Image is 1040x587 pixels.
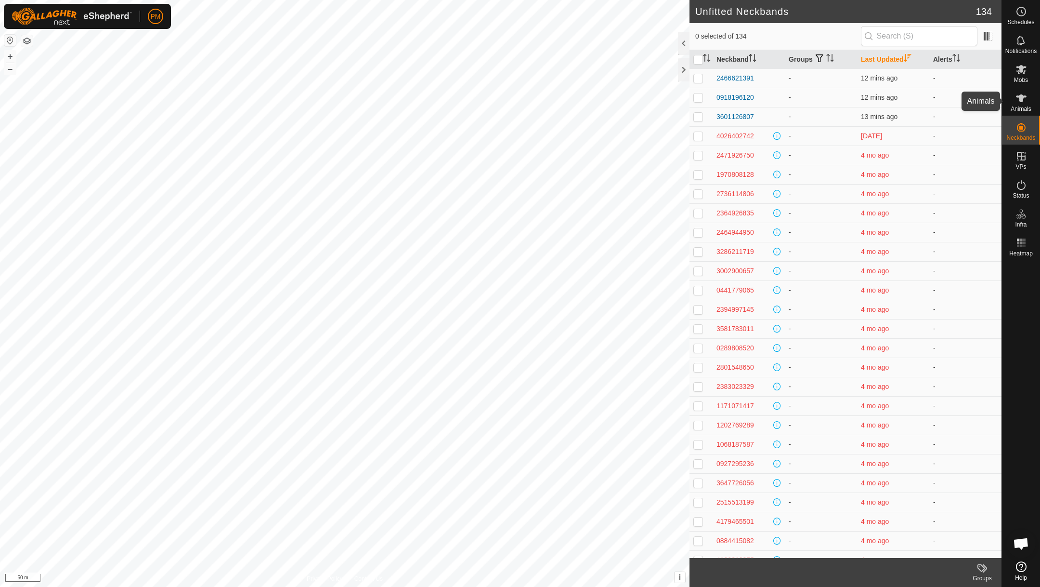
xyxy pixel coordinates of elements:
[716,382,754,392] div: 2383023329
[785,531,857,550] td: -
[307,574,343,583] a: Privacy Policy
[679,573,681,581] span: i
[716,401,754,411] div: 1171071417
[716,459,754,469] div: 0927295236
[929,358,1001,377] td: -
[1013,193,1029,199] span: Status
[785,550,857,570] td: -
[861,306,889,313] span: 4 June 2025, 3:03 pm
[716,112,754,122] div: 3601126807
[785,68,857,88] td: -
[785,126,857,146] td: -
[716,420,754,430] div: 1202769289
[929,435,1001,454] td: -
[861,74,897,82] span: 14 Oct 2025, 9:50 am
[785,50,857,69] th: Groups
[716,555,754,565] div: 4130312375
[716,285,754,295] div: 0441779065
[861,421,889,429] span: 4 June 2025, 11:44 am
[785,473,857,493] td: -
[785,493,857,512] td: -
[749,55,756,63] p-sorticon: Activate to sort
[929,319,1001,338] td: -
[929,454,1001,473] td: -
[929,88,1001,107] td: -
[861,248,889,255] span: 4 June 2025, 4:04 pm
[4,35,16,46] button: Reset Map
[785,107,857,126] td: -
[716,497,754,507] div: 2515513199
[904,55,911,63] p-sorticon: Activate to sort
[716,517,754,527] div: 4179465501
[4,51,16,62] button: +
[21,35,33,47] button: Map Layers
[716,305,754,315] div: 2394997145
[695,6,976,17] h2: Unfitted Neckbands
[929,203,1001,223] td: -
[861,151,889,159] span: 5 June 2025, 5:23 pm
[785,280,857,300] td: -
[861,363,889,371] span: 4 June 2025, 1:58 pm
[1009,251,1033,256] span: Heatmap
[785,435,857,454] td: -
[861,556,889,564] span: 16 May 2025, 3:14 pm
[695,31,861,41] span: 0 selected of 134
[861,171,889,178] span: 4 June 2025, 8:13 pm
[861,190,889,198] span: 4 June 2025, 5:14 pm
[713,50,785,69] th: Neckband
[861,479,889,487] span: 28 May 2025, 4:14 pm
[929,300,1001,319] td: -
[861,93,897,101] span: 14 Oct 2025, 9:50 am
[785,223,857,242] td: -
[861,383,889,390] span: 4 June 2025, 1:54 pm
[716,247,754,257] div: 3286211719
[929,338,1001,358] td: -
[785,319,857,338] td: -
[1007,529,1036,558] div: Open chat
[716,208,754,218] div: 2364926835
[12,8,132,25] img: Gallagher Logo
[703,55,711,63] p-sorticon: Activate to sort
[4,63,16,75] button: –
[1015,222,1027,227] span: Infra
[151,12,161,22] span: PM
[716,170,754,180] div: 1970808128
[785,415,857,435] td: -
[861,460,889,467] span: 28 May 2025, 5:43 pm
[861,267,889,275] span: 4 June 2025, 3:24 pm
[929,415,1001,435] td: -
[716,131,754,141] div: 4026402742
[1011,106,1031,112] span: Animals
[785,261,857,280] td: -
[1014,77,1028,83] span: Mobs
[1005,48,1037,54] span: Notifications
[929,107,1001,126] td: -
[354,574,383,583] a: Contact Us
[785,203,857,223] td: -
[929,50,1001,69] th: Alerts
[929,531,1001,550] td: -
[929,396,1001,415] td: -
[861,26,977,46] input: Search (S)
[826,55,834,63] p-sorticon: Activate to sort
[929,165,1001,184] td: -
[716,362,754,373] div: 2801548650
[1015,164,1026,170] span: VPs
[1015,575,1027,581] span: Help
[785,338,857,358] td: -
[929,473,1001,493] td: -
[716,150,754,160] div: 2471926750
[861,537,889,545] span: 16 May 2025, 10:34 pm
[861,132,882,140] span: 6 Oct 2025, 3:51 pm
[785,88,857,107] td: -
[716,440,754,450] div: 1068187587
[716,93,754,103] div: 0918196120
[929,377,1001,396] td: -
[716,478,754,488] div: 3647726056
[861,209,889,217] span: 4 June 2025, 4:54 pm
[929,68,1001,88] td: -
[963,574,1001,583] div: Groups
[976,4,992,19] span: 134
[1007,19,1034,25] span: Schedules
[861,286,889,294] span: 4 June 2025, 3:04 pm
